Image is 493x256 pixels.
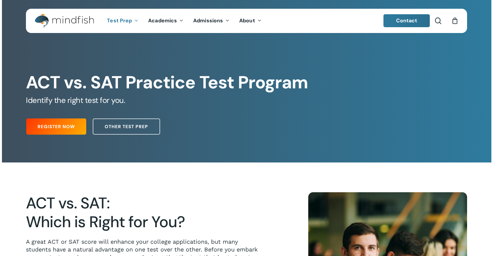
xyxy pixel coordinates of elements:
[239,17,255,24] span: About
[148,17,177,24] span: Academics
[102,9,266,33] nav: Main Menu
[26,72,467,93] h1: ACT vs. SAT Practice Test Program
[451,17,458,24] a: Cart
[26,118,86,135] a: Register Now
[188,18,234,24] a: Admissions
[383,14,430,27] a: Contact
[93,118,160,135] a: Other Test Prep
[396,17,417,24] span: Contact
[102,18,143,24] a: Test Prep
[38,123,75,130] span: Register Now
[107,17,132,24] span: Test Prep
[234,18,266,24] a: About
[105,123,148,130] span: Other Test Prep
[26,9,467,33] header: Main Menu
[143,18,188,24] a: Academics
[193,17,223,24] span: Admissions
[26,194,263,231] h2: ACT vs. SAT: Which is Right for You?
[26,95,467,106] h5: Identify the right test for you.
